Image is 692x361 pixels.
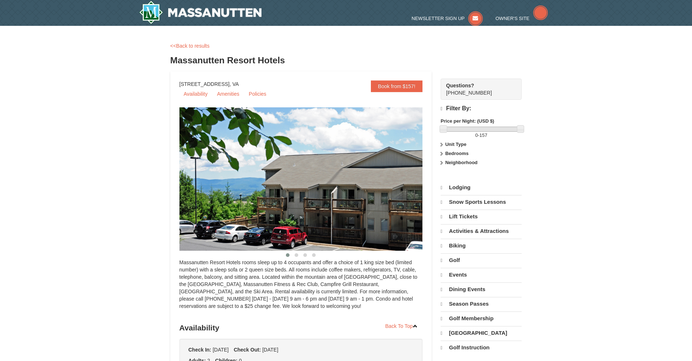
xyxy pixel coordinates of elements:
[262,347,278,353] span: [DATE]
[179,107,441,251] img: 19219026-1-e3b4ac8e.jpg
[139,1,262,24] img: Massanutten Resort Logo
[412,16,465,21] span: Newsletter Sign Up
[441,341,522,354] a: Golf Instruction
[213,347,228,353] span: [DATE]
[441,132,522,139] label: -
[170,43,210,49] a: <<Back to results
[441,312,522,325] a: Golf Membership
[495,16,530,21] span: Owner's Site
[441,181,522,194] a: Lodging
[441,297,522,311] a: Season Passes
[475,132,478,138] span: 0
[495,16,548,21] a: Owner's Site
[441,224,522,238] a: Activities & Attractions
[445,160,478,165] strong: Neighborhood
[179,259,423,317] div: Massanutten Resort Hotels rooms sleep up to 4 occupants and offer a choice of 1 king size bed (li...
[179,321,423,335] h3: Availability
[412,16,483,21] a: Newsletter Sign Up
[441,326,522,340] a: [GEOGRAPHIC_DATA]
[441,282,522,296] a: Dining Events
[441,239,522,253] a: Biking
[234,347,261,353] strong: Check Out:
[441,105,522,112] h4: Filter By:
[446,82,509,96] span: [PHONE_NUMBER]
[479,132,487,138] span: 157
[139,1,262,24] a: Massanutten Resort
[213,88,243,99] a: Amenities
[441,253,522,267] a: Golf
[244,88,271,99] a: Policies
[446,83,474,88] strong: Questions?
[170,53,522,68] h3: Massanutten Resort Hotels
[445,151,469,156] strong: Bedrooms
[371,80,423,92] a: Book from $157!
[445,142,466,147] strong: Unit Type
[189,347,211,353] strong: Check In:
[179,88,212,99] a: Availability
[441,210,522,223] a: Lift Tickets
[441,118,494,124] strong: Price per Night: (USD $)
[441,268,522,282] a: Events
[441,195,522,209] a: Snow Sports Lessons
[381,321,423,332] a: Back To Top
